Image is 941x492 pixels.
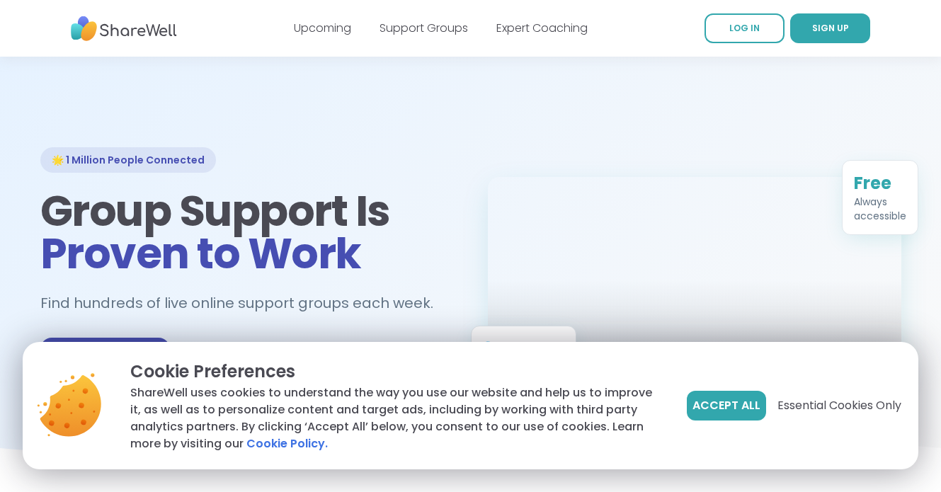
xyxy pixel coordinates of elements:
[130,359,664,384] p: Cookie Preferences
[687,391,766,421] button: Accept All
[854,172,906,195] div: Free
[854,195,906,223] div: Always accessible
[692,397,760,414] span: Accept All
[294,20,351,36] a: Upcoming
[130,384,664,452] p: ShareWell uses cookies to understand the way you use our website and help us to improve it, as we...
[71,9,177,48] img: ShareWell Nav Logo
[40,224,361,283] span: Proven to Work
[380,20,468,36] a: Support Groups
[40,190,454,275] h1: Group Support Is
[40,147,216,173] div: 🌟 1 Million People Connected
[483,338,564,360] div: 90%
[790,13,870,43] a: SIGN UP
[705,13,785,43] a: LOG IN
[729,22,760,34] span: LOG IN
[246,435,328,452] a: Cookie Policy.
[496,20,588,36] a: Expert Coaching
[40,292,448,315] h2: Find hundreds of live online support groups each week.
[812,22,849,34] span: SIGN UP
[777,397,901,414] span: Essential Cookies Only
[40,338,170,377] a: Join Now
